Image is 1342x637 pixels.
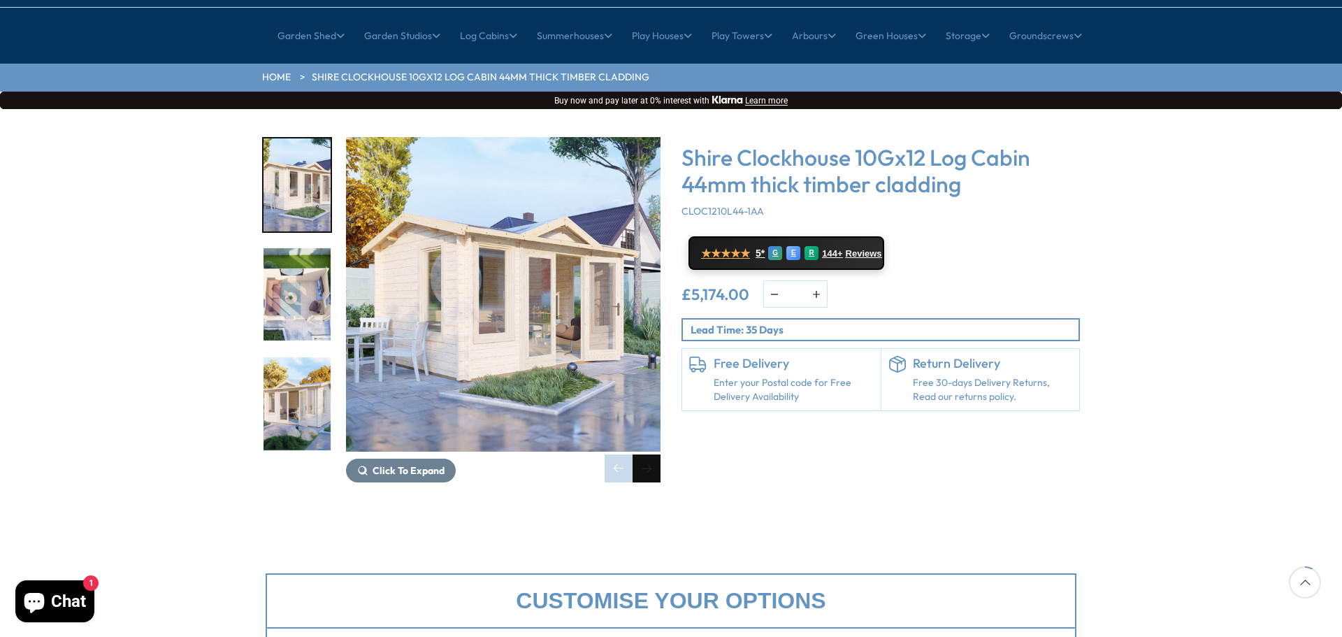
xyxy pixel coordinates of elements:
a: Green Houses [856,18,926,53]
span: 144+ [822,248,842,259]
div: Next slide [633,455,661,482]
h6: Return Delivery [913,356,1073,371]
a: HOME [262,71,291,85]
a: Log Cabins [460,18,517,53]
a: Enter your Postal code for Free Delivery Availability [714,376,874,403]
span: Reviews [846,248,882,259]
a: Summerhouses [537,18,612,53]
ins: £5,174.00 [681,287,749,302]
div: 1 / 5 [262,137,332,233]
div: 3 / 5 [262,356,332,452]
span: Click To Expand [373,464,445,477]
a: ★★★★★ 5* G E R 144+ Reviews [688,236,884,270]
a: Storage [946,18,990,53]
p: Lead Time: 35 Days [691,322,1078,337]
img: Clockhouse4x3-1sq_e176b73c-b08a-4080-b20e-0454e40b369e_200x200.jpg [264,357,331,450]
div: 1 / 5 [346,137,661,482]
div: R [805,246,818,260]
div: G [768,246,782,260]
a: Garden Shed [277,18,345,53]
img: Shire Clockhouse 10Gx12 Log Cabin 44mm thick timber cladding - Best Shed [346,137,661,452]
img: Clockhouse4x3-2sq_8f18e7be-c63e-4113-bb73-2dca1756a5b4_200x200.jpg [264,138,331,231]
span: ★★★★★ [701,247,750,260]
a: Shire Clockhouse 10Gx12 Log Cabin 44mm thick timber cladding [312,71,649,85]
img: Clockhouse4x3-3sq_3c470bdc-3660-43dc-9fc1-3cf41ad2c29e_200x200.jpg [264,248,331,341]
a: Garden Studios [364,18,440,53]
h6: Free Delivery [714,356,874,371]
span: CLOC1210L44-1AA [681,205,764,217]
div: E [786,246,800,260]
p: Free 30-days Delivery Returns, Read our returns policy. [913,376,1073,403]
inbox-online-store-chat: Shopify online store chat [11,580,99,626]
h3: Shire Clockhouse 10Gx12 Log Cabin 44mm thick timber cladding [681,144,1080,198]
a: Groundscrews [1009,18,1082,53]
button: Click To Expand [346,459,456,482]
a: Arbours [792,18,836,53]
a: Play Towers [712,18,772,53]
div: Previous slide [605,455,633,482]
a: Play Houses [632,18,692,53]
div: 2 / 5 [262,247,332,343]
div: Customise your options [266,573,1076,629]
